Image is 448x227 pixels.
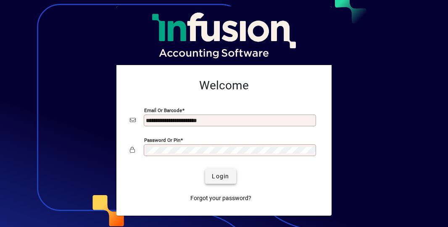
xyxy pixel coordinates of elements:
[190,194,251,203] span: Forgot your password?
[130,78,318,93] h2: Welcome
[144,107,182,113] mat-label: Email or Barcode
[187,190,255,206] a: Forgot your password?
[205,169,236,184] button: Login
[144,137,180,143] mat-label: Password or Pin
[212,172,229,181] span: Login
